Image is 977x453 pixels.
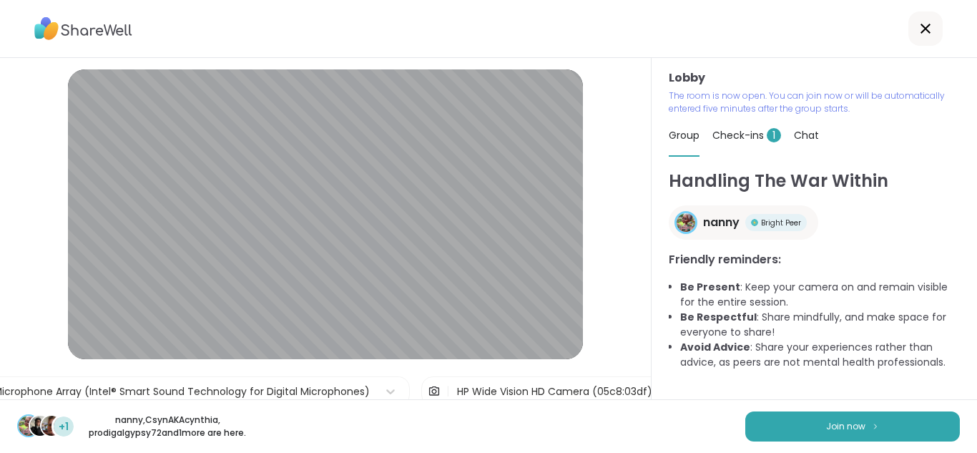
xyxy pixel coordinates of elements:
span: | [446,377,450,406]
img: ShareWell Logomark [871,422,880,430]
span: Chat [794,128,819,142]
img: ShareWell Logo [34,12,132,45]
h3: Friendly reminders: [669,251,960,268]
h1: Handling The War Within [669,168,960,194]
b: Avoid Advice [680,340,750,354]
h3: Lobby [669,69,960,87]
span: nanny [703,214,740,231]
b: Be Respectful [680,310,757,324]
p: The room is now open. You can join now or will be automatically entered five minutes after the gr... [669,89,960,115]
button: Join now [745,411,960,442]
span: Group [669,128,699,142]
p: nanny , CsynAKAcynthia , prodigalgypsy72 and 1 more are here. [87,414,247,439]
span: Bright Peer [761,218,801,228]
span: 1 [767,128,781,142]
b: Be Present [680,280,740,294]
img: Bright Peer [751,219,758,226]
span: Check-ins [712,128,781,142]
span: Join now [826,420,865,433]
li: : Share your experiences rather than advice, as peers are not mental health professionals. [680,340,960,370]
img: prodigalgypsy72 [41,416,62,436]
img: nanny [677,213,695,232]
span: +1 [59,419,69,434]
li: : Share mindfully, and make space for everyone to share! [680,310,960,340]
div: HP Wide Vision HD Camera (05c8:03df) [457,384,652,399]
li: : Keep your camera on and remain visible for the entire session. [680,280,960,310]
img: nanny [19,416,39,436]
a: nannynannyBright PeerBright Peer [669,205,818,240]
img: CsynAKAcynthia [30,416,50,436]
img: Camera [428,377,441,406]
